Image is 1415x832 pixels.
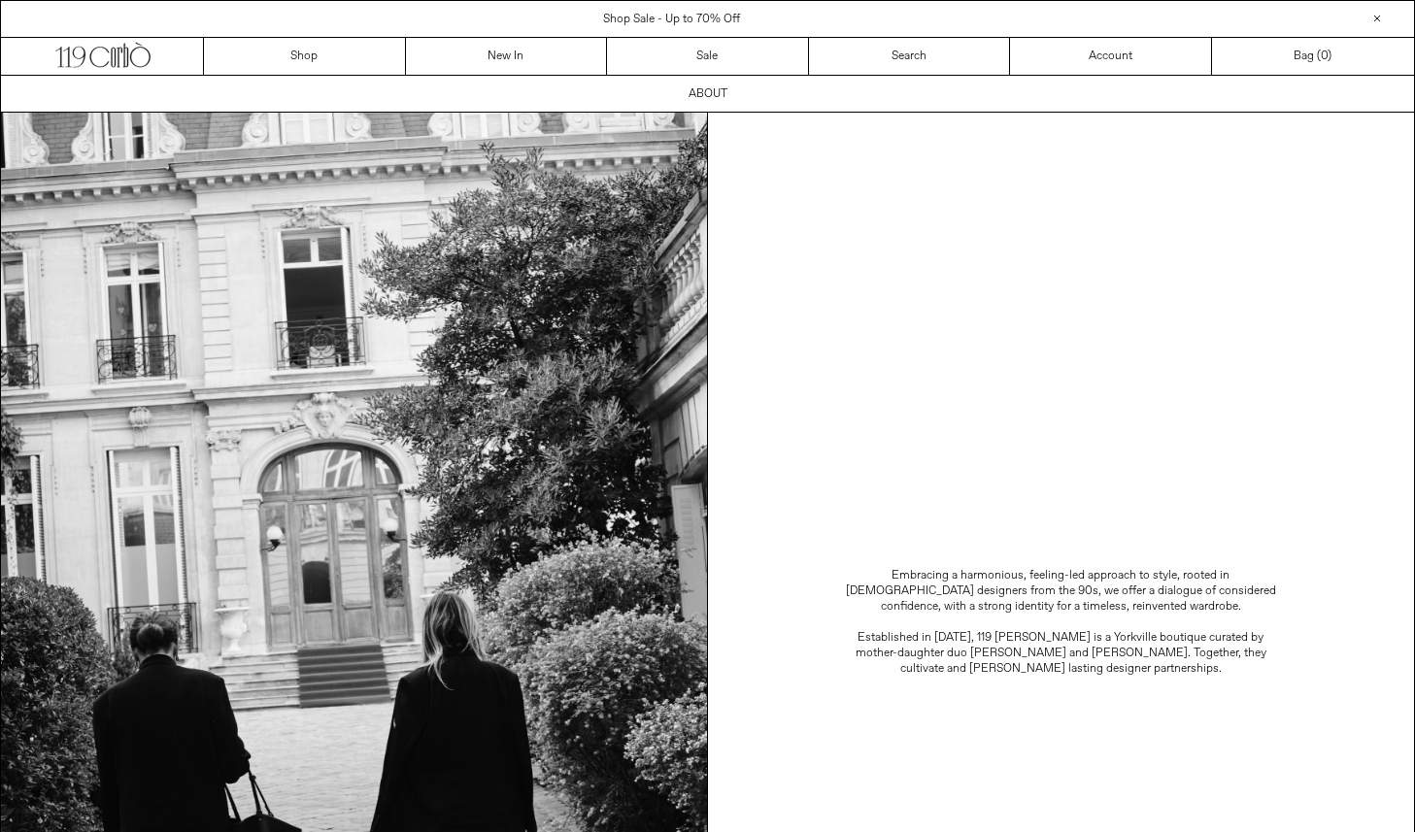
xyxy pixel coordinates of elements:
[406,38,608,75] a: New In
[809,38,1011,75] a: Search
[837,568,1284,615] p: Embracing a harmonious, feeling-led approach to style, rooted in [DEMOGRAPHIC_DATA] designers fro...
[1321,49,1328,64] span: 0
[607,38,809,75] a: Sale
[1321,48,1331,65] span: )
[689,83,727,106] p: ABOUT
[1212,38,1414,75] a: Bag ()
[603,12,740,27] a: Shop Sale - Up to 70% Off
[1010,38,1212,75] a: Account
[204,38,406,75] a: Shop
[837,630,1284,677] p: Established in [DATE], 119 [PERSON_NAME] is a Yorkville boutique curated by mother-daughter duo [...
